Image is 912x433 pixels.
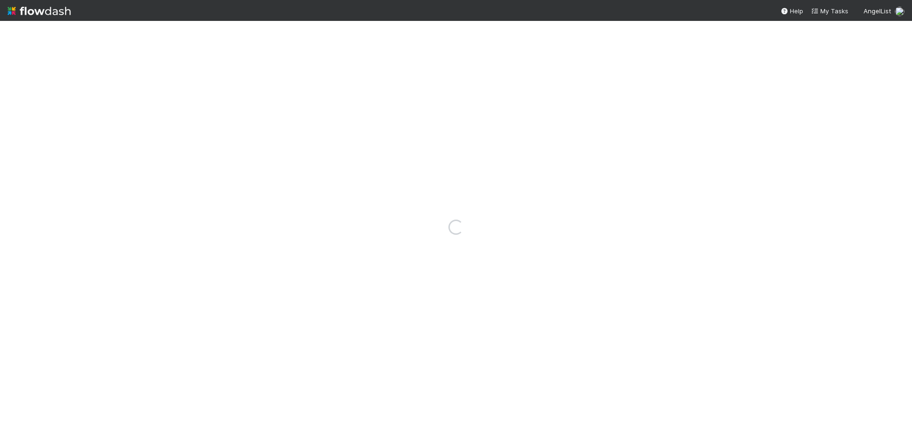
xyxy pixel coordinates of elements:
[811,7,848,15] span: My Tasks
[780,6,803,16] div: Help
[811,6,848,16] a: My Tasks
[895,7,904,16] img: avatar_28c6a484-83f6-4d9b-aa3b-1410a709a33e.png
[8,3,71,19] img: logo-inverted-e16ddd16eac7371096b0.svg
[864,7,891,15] span: AngelList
